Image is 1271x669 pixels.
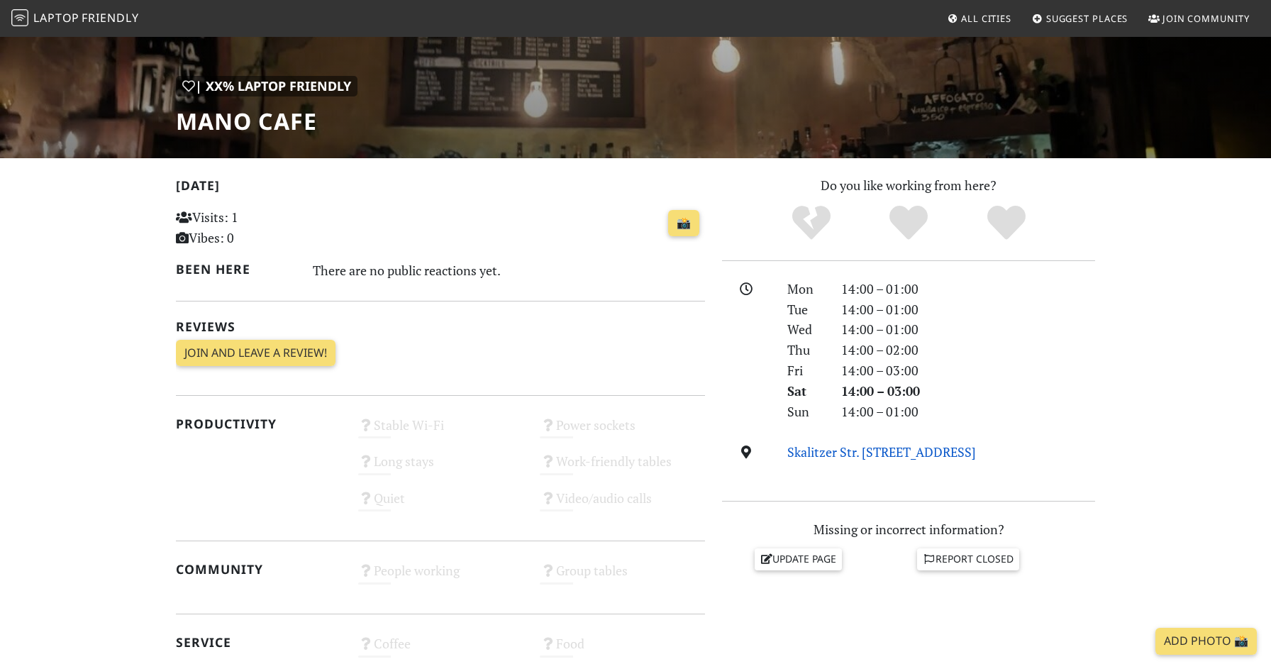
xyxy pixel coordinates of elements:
[833,319,1104,340] div: 14:00 – 01:00
[350,559,532,595] div: People working
[1143,6,1255,31] a: Join Community
[531,559,714,595] div: Group tables
[779,381,833,402] div: Sat
[787,443,976,460] a: Skalitzer Str. [STREET_ADDRESS]
[176,178,705,199] h2: [DATE]
[779,340,833,360] div: Thu
[313,259,706,282] div: There are no public reactions yet.
[176,207,341,248] p: Visits: 1 Vibes: 0
[958,204,1055,243] div: Definitely!
[350,632,532,668] div: Coffee
[11,6,139,31] a: LaptopFriendly LaptopFriendly
[176,108,357,135] h1: Mano Cafe
[941,6,1017,31] a: All Cities
[531,632,714,668] div: Food
[350,487,532,523] div: Quiet
[176,340,335,367] a: Join and leave a review!
[350,450,532,486] div: Long stays
[176,76,357,96] div: | XX% Laptop Friendly
[779,279,833,299] div: Mon
[961,12,1011,25] span: All Cities
[779,360,833,381] div: Fri
[779,299,833,320] div: Tue
[1046,12,1128,25] span: Suggest Places
[917,548,1019,570] a: Report closed
[1026,6,1134,31] a: Suggest Places
[531,450,714,486] div: Work-friendly tables
[833,402,1104,422] div: 14:00 – 01:00
[755,548,843,570] a: Update page
[11,9,28,26] img: LaptopFriendly
[762,204,860,243] div: No
[176,319,705,334] h2: Reviews
[833,340,1104,360] div: 14:00 – 02:00
[833,360,1104,381] div: 14:00 – 03:00
[531,487,714,523] div: Video/audio calls
[176,562,341,577] h2: Community
[833,299,1104,320] div: 14:00 – 01:00
[350,414,532,450] div: Stable Wi-Fi
[722,175,1095,196] p: Do you like working from here?
[722,519,1095,540] p: Missing or incorrect information?
[531,414,714,450] div: Power sockets
[33,10,79,26] span: Laptop
[833,279,1104,299] div: 14:00 – 01:00
[779,402,833,422] div: Sun
[779,319,833,340] div: Wed
[833,381,1104,402] div: 14:00 – 03:00
[176,416,341,431] h2: Productivity
[1162,12,1250,25] span: Join Community
[668,210,699,237] a: 📸
[860,204,958,243] div: Yes
[82,10,138,26] span: Friendly
[176,635,341,650] h2: Service
[1155,628,1257,655] a: Add Photo 📸
[176,262,296,277] h2: Been here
